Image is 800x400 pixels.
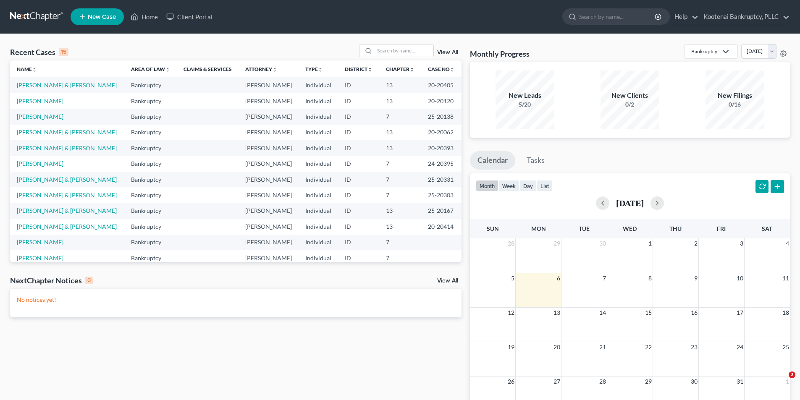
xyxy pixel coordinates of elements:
[428,66,455,72] a: Case Nounfold_more
[379,109,421,124] td: 7
[736,273,744,283] span: 10
[421,187,462,203] td: 25-20303
[379,187,421,203] td: 7
[379,250,421,266] td: 7
[245,66,277,72] a: Attorneyunfold_more
[17,81,117,89] a: [PERSON_NAME] & [PERSON_NAME]
[693,273,698,283] span: 9
[644,308,653,318] span: 15
[239,187,299,203] td: [PERSON_NAME]
[10,47,68,57] div: Recent Cases
[124,109,177,124] td: Bankruptcy
[379,203,421,219] td: 13
[124,93,177,109] td: Bankruptcy
[379,219,421,234] td: 13
[338,109,379,124] td: ID
[496,91,554,100] div: New Leads
[124,203,177,219] td: Bankruptcy
[299,172,338,187] td: Individual
[602,273,607,283] span: 7
[299,93,338,109] td: Individual
[421,156,462,171] td: 24-20395
[85,277,93,284] div: 0
[124,219,177,234] td: Bankruptcy
[556,273,561,283] span: 6
[598,342,607,352] span: 21
[421,203,462,219] td: 25-20167
[124,77,177,93] td: Bankruptcy
[598,376,607,387] span: 28
[531,225,546,232] span: Mon
[437,50,458,55] a: View All
[736,342,744,352] span: 24
[338,235,379,250] td: ID
[165,67,170,72] i: unfold_more
[239,109,299,124] td: [PERSON_NAME]
[421,125,462,140] td: 20-20062
[507,238,515,248] span: 28
[450,67,455,72] i: unfold_more
[299,109,338,124] td: Individual
[690,342,698,352] span: 23
[706,100,764,109] div: 0/16
[17,176,117,183] a: [PERSON_NAME] & [PERSON_NAME]
[299,219,338,234] td: Individual
[239,235,299,250] td: [PERSON_NAME]
[239,156,299,171] td: [PERSON_NAME]
[17,254,63,261] a: [PERSON_NAME]
[126,9,162,24] a: Home
[299,77,338,93] td: Individual
[32,67,37,72] i: unfold_more
[421,109,462,124] td: 25-20138
[644,342,653,352] span: 22
[623,225,637,232] span: Wed
[17,207,117,214] a: [PERSON_NAME] & [PERSON_NAME]
[601,100,659,109] div: 0/2
[553,376,561,387] span: 27
[338,77,379,93] td: ID
[305,66,323,72] a: Typeunfold_more
[124,125,177,140] td: Bankruptcy
[739,238,744,248] span: 3
[17,97,63,105] a: [PERSON_NAME]
[379,235,421,250] td: 7
[437,278,458,284] a: View All
[691,48,717,55] div: Bankruptcy
[782,308,790,318] span: 18
[519,151,552,170] a: Tasks
[470,151,515,170] a: Calendar
[553,238,561,248] span: 29
[598,238,607,248] span: 30
[239,77,299,93] td: [PERSON_NAME]
[379,125,421,140] td: 13
[338,125,379,140] td: ID
[299,156,338,171] td: Individual
[782,273,790,283] span: 11
[421,77,462,93] td: 20-20405
[553,308,561,318] span: 13
[762,225,772,232] span: Sat
[507,376,515,387] span: 26
[386,66,414,72] a: Chapterunfold_more
[644,376,653,387] span: 29
[421,93,462,109] td: 20-20120
[124,140,177,156] td: Bankruptcy
[338,140,379,156] td: ID
[648,238,653,248] span: 1
[239,93,299,109] td: [PERSON_NAME]
[88,14,116,20] span: New Case
[124,156,177,171] td: Bankruptcy
[177,60,239,77] th: Claims & Services
[537,180,553,191] button: list
[338,172,379,187] td: ID
[17,160,63,167] a: [PERSON_NAME]
[239,219,299,234] td: [PERSON_NAME]
[736,376,744,387] span: 31
[299,250,338,266] td: Individual
[239,203,299,219] td: [PERSON_NAME]
[124,250,177,266] td: Bankruptcy
[345,66,372,72] a: Districtunfold_more
[670,9,698,24] a: Help
[421,140,462,156] td: 20-20393
[496,100,554,109] div: 5/20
